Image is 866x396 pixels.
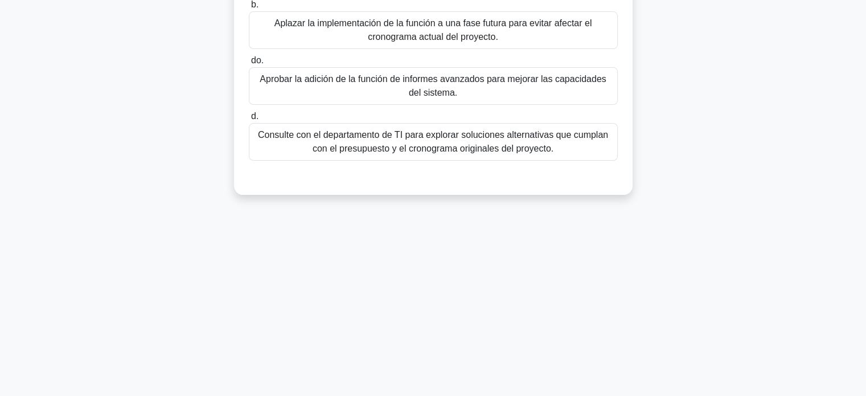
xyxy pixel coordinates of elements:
[258,130,608,153] font: Consulte con el departamento de TI para explorar soluciones alternativas que cumplan con el presu...
[260,74,606,97] font: Aprobar la adición de la función de informes avanzados para mejorar las capacidades del sistema.
[251,111,258,121] font: d.
[274,18,592,42] font: Aplazar la implementación de la función a una fase futura para evitar afectar el cronograma actua...
[251,55,264,65] font: do.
